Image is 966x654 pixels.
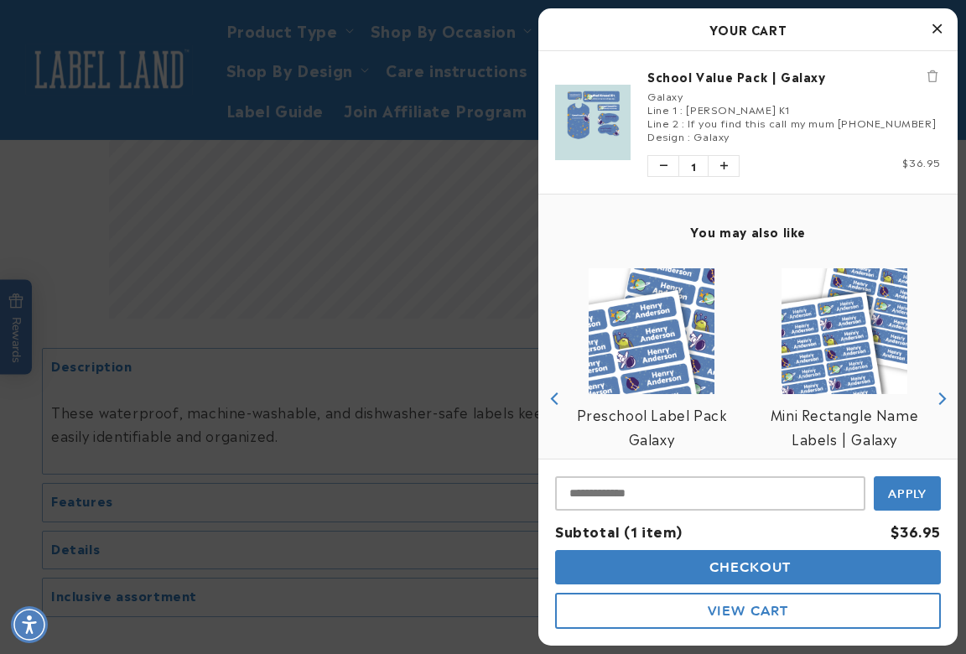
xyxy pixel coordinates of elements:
div: $36.95 [891,519,941,543]
span: [PERSON_NAME] K1 [686,101,790,117]
span: : [688,128,691,143]
button: Increase quantity of School Value Pack | Galaxy [709,156,739,176]
span: Apply [888,486,927,501]
button: Checkout [555,550,941,584]
li: product [555,51,941,194]
div: product [555,252,748,546]
button: Close Cart [924,17,949,42]
button: Previous [543,386,568,411]
img: Mini Rectangle Name Labels | Galaxy - Label Land [782,268,907,394]
button: Next [928,386,953,411]
span: Design [647,128,685,143]
span: $13.95 [823,457,867,477]
div: Galaxy [647,89,941,102]
span: View Cart [708,603,788,619]
button: Open gorgias live chat [8,6,203,49]
span: Line 2 [647,115,679,130]
div: product [748,252,941,546]
span: : [682,115,685,130]
input: Input Discount [555,476,865,511]
button: Apply [874,476,941,511]
span: Checkout [705,559,792,575]
img: Preschool Label Pack Galaxy - Label Land [555,85,631,160]
span: Subtotal (1 item) [555,521,682,541]
span: $36.95 [628,457,675,477]
button: Decrease quantity of School Value Pack | Galaxy [648,156,678,176]
a: View Mini Rectangle Name Labels | Galaxy [756,402,932,451]
div: Accessibility Menu [11,606,48,643]
span: Galaxy [693,128,730,143]
span: If you find this call my mum [PHONE_NUMBER] [688,115,936,130]
h1: Chat with us [128,19,200,36]
h4: You may also like [555,224,941,239]
a: School Value Pack | Galaxy [647,68,941,85]
a: View Preschool Label Pack Galaxy [563,402,740,451]
span: 1 [678,156,709,176]
span: $36.95 [902,154,941,169]
h2: Your Cart [555,17,941,42]
span: Line 1 [647,101,678,117]
span: : [680,101,683,117]
img: Preschool Label Pack Galaxy - Label Land [589,268,714,394]
button: View Cart [555,593,941,629]
button: Remove School Value Pack | Galaxy [924,68,941,85]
